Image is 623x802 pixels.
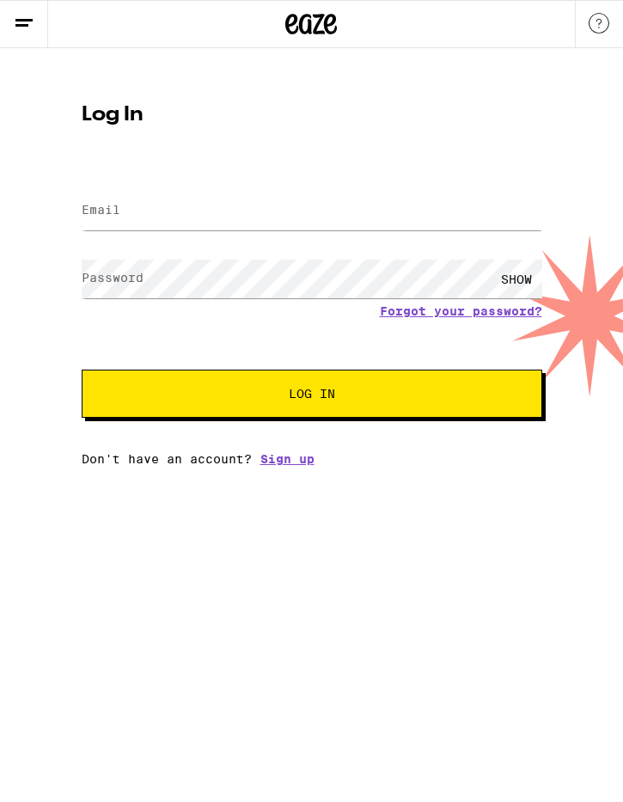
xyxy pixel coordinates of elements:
[10,12,124,26] span: Hi. Need any help?
[82,452,542,466] div: Don't have an account?
[82,271,144,285] label: Password
[380,304,542,318] a: Forgot your password?
[289,388,335,400] span: Log In
[491,260,542,298] div: SHOW
[260,452,315,466] a: Sign up
[82,370,542,418] button: Log In
[82,192,542,230] input: Email
[82,105,542,126] h1: Log In
[82,203,120,217] label: Email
